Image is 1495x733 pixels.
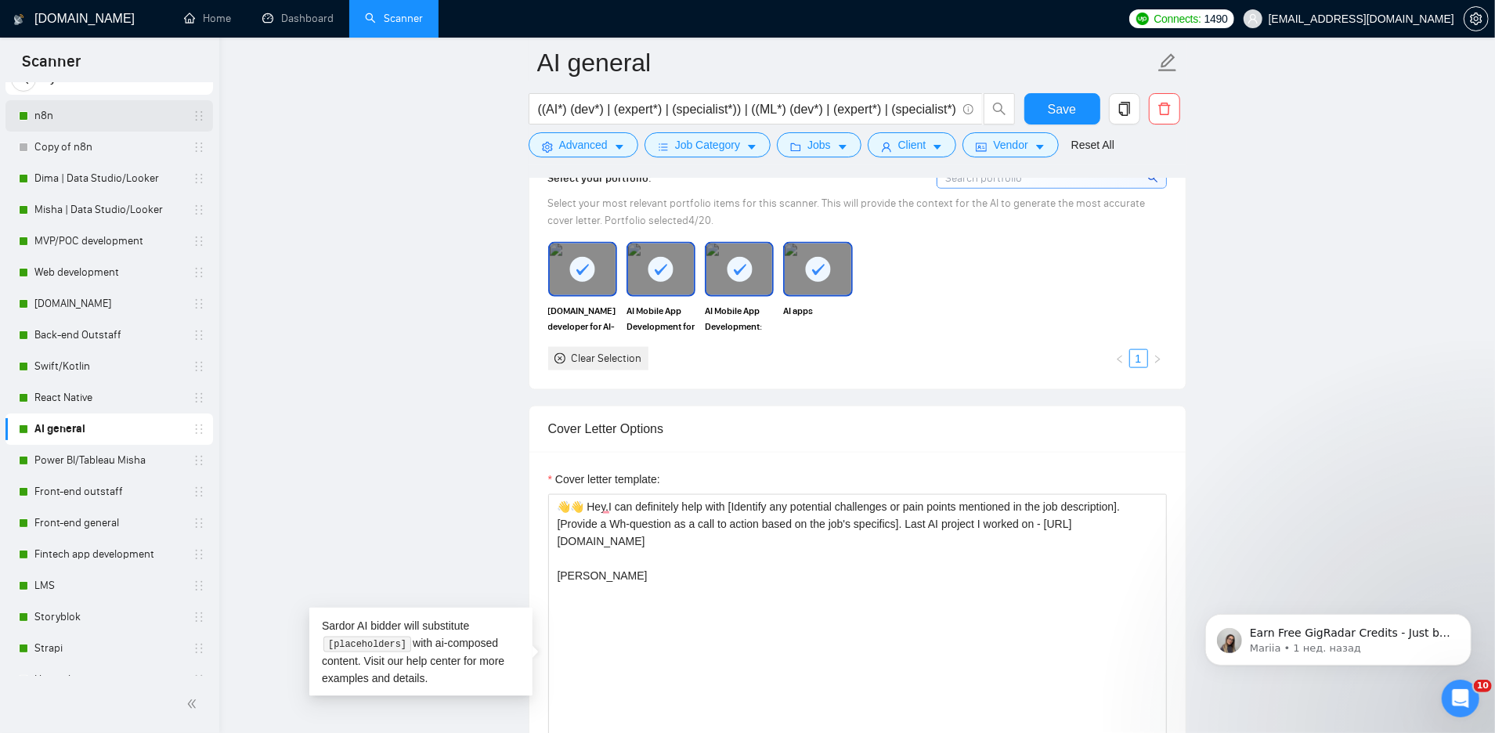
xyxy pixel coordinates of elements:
a: homeHome [184,12,231,25]
span: edit [1157,52,1178,73]
span: holder [193,204,205,216]
span: Vendor [993,136,1027,153]
iframe: Intercom live chat [1442,680,1479,717]
button: idcardVendorcaret-down [962,132,1058,157]
span: bars [658,141,669,153]
a: Strapi [34,633,183,664]
a: Swift/Kotlin [34,351,183,382]
span: close-circle [554,353,565,364]
a: n8n [34,100,183,132]
li: 1 [1129,349,1148,368]
span: Connects: [1154,10,1201,27]
input: Scanner name... [537,43,1154,82]
input: Search portfolio [937,168,1166,188]
span: caret-down [614,141,625,153]
a: Front-end general [34,507,183,539]
span: user [881,141,892,153]
button: right [1148,349,1167,368]
a: dashboardDashboard [262,12,334,25]
a: searchScanner [365,12,423,25]
span: holder [193,172,205,185]
span: double-left [186,696,202,712]
span: Save [1048,99,1076,119]
iframe: Intercom notifications сообщение [1182,581,1495,691]
span: caret-down [1035,141,1045,153]
span: holder [193,454,205,467]
span: user [1248,13,1258,24]
a: Web development [34,257,183,288]
span: 10 [1474,680,1492,692]
span: right [1153,355,1162,364]
span: holder [193,642,205,655]
span: holder [193,298,205,310]
a: AI general [34,413,183,445]
div: Sardor AI bidder will substitute with ai-composed content. Visit our for more examples and details. [309,608,533,696]
button: setting [1464,6,1489,31]
span: Select your most relevant portfolio items for this scanner. This will provide the context for the... [548,197,1146,227]
span: delete [1150,102,1179,116]
span: Jobs [807,136,831,153]
span: Select your portfolio: [548,172,652,185]
code: [placeholders] [323,637,410,652]
a: setting [1464,13,1489,25]
div: Clear Selection [572,350,642,367]
a: LMS [34,570,183,601]
a: React Native [34,382,183,413]
button: Save [1024,93,1100,125]
button: userClientcaret-down [868,132,957,157]
span: holder [193,110,205,122]
label: Cover letter template: [548,471,660,488]
button: search [984,93,1015,125]
button: folderJobscaret-down [777,132,861,157]
span: holder [193,423,205,435]
a: Reset All [1071,136,1114,153]
a: Misha | Data Studio/Looker [34,194,183,226]
span: info-circle [963,104,973,114]
span: AI apps [783,303,852,334]
img: logo [13,7,24,32]
span: left [1115,355,1125,364]
span: search [984,102,1014,116]
span: holder [193,673,205,686]
img: upwork-logo.png [1136,13,1149,25]
span: holder [193,517,205,529]
button: settingAdvancedcaret-down [529,132,638,157]
span: caret-down [837,141,848,153]
a: MVP/POC development [34,226,183,257]
span: setting [542,141,553,153]
span: setting [1464,13,1488,25]
span: caret-down [746,141,757,153]
span: holder [193,141,205,153]
button: left [1110,349,1129,368]
span: Job Category [675,136,740,153]
span: Scanner [9,50,93,83]
span: 1490 [1204,10,1228,27]
span: Client [898,136,926,153]
a: Fintech app development [34,539,183,570]
a: Hygraph [34,664,183,695]
span: holder [193,266,205,279]
span: holder [193,611,205,623]
a: Power BI/Tableau Misha [34,445,183,476]
span: holder [193,329,205,341]
span: folder [790,141,801,153]
span: holder [193,235,205,247]
span: holder [193,548,205,561]
li: Previous Page [1110,349,1129,368]
span: caret-down [932,141,943,153]
button: delete [1149,93,1180,125]
span: holder [193,360,205,373]
a: Copy of n8n [34,132,183,163]
span: AI Mobile App Development for whitening teeth [627,303,695,334]
span: holder [193,580,205,592]
span: copy [1110,102,1139,116]
span: [DOMAIN_NAME] developer for AI-powered web app development | AI developer [548,303,617,334]
span: idcard [976,141,987,153]
li: Next Page [1148,349,1167,368]
span: holder [193,486,205,498]
a: Front-end outstaff [34,476,183,507]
